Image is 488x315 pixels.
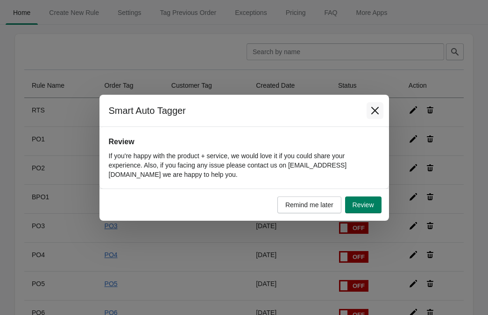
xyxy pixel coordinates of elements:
h2: Smart Auto Tagger [109,104,357,117]
span: Review [353,201,374,209]
button: Close [367,102,383,119]
p: If you're happy with the product + service, we would love it if you could share your experience. ... [109,151,380,179]
span: Remind me later [285,201,333,209]
button: Review [345,196,382,213]
button: Remind me later [277,196,341,213]
h2: Review [109,136,380,147]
